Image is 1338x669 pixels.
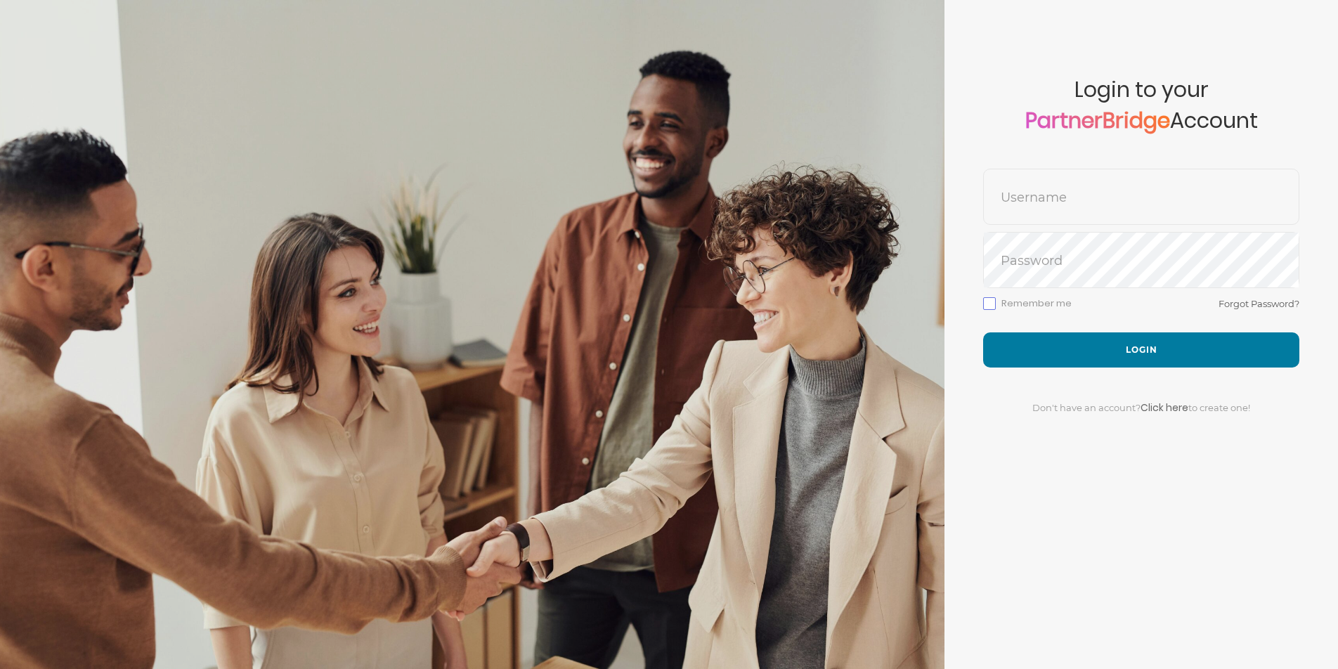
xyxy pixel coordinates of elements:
[1219,298,1299,309] a: Forgot Password?
[983,332,1299,368] button: Login
[1141,401,1188,415] a: Click here
[1032,402,1250,413] span: Don't have an account? to create one!
[1025,105,1170,136] a: PartnerBridge
[983,297,1072,310] label: Remember me
[983,77,1299,169] span: Login to your Account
